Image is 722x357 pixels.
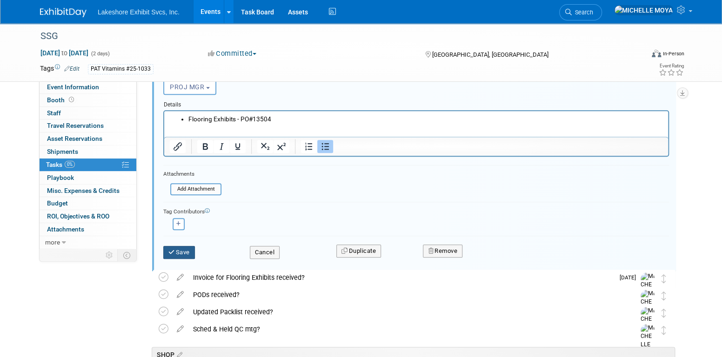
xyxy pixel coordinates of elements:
[170,140,186,153] button: Insert/edit link
[214,140,229,153] button: Italic
[641,272,655,313] img: MICHELLE MOYA
[47,148,78,155] span: Shipments
[572,9,593,16] span: Search
[47,212,109,220] span: ROI, Objectives & ROO
[170,83,204,91] span: PROJ MGR
[118,249,137,261] td: Toggle Event Tabs
[163,246,195,259] button: Save
[40,185,136,197] a: Misc. Expenses & Credits
[40,81,136,93] a: Event Information
[559,4,602,20] a: Search
[40,94,136,106] a: Booth
[40,223,136,236] a: Attachments
[432,51,548,58] span: [GEOGRAPHIC_DATA], [GEOGRAPHIC_DATA]
[659,64,684,68] div: Event Rating
[40,49,89,57] span: [DATE] [DATE]
[641,290,655,331] img: MICHELLE MOYA
[98,8,180,16] span: Lakeshore Exhibit Svcs, Inc.
[172,291,188,299] a: edit
[230,140,246,153] button: Underline
[188,287,622,303] div: PODs received?
[47,96,76,104] span: Booth
[317,140,333,153] button: Bullet list
[205,49,260,59] button: Committed
[90,51,110,57] span: (2 days)
[274,140,289,153] button: Superscript
[101,249,118,261] td: Personalize Event Tab Strip
[47,199,68,207] span: Budget
[188,304,622,320] div: Updated Packlist received?
[662,274,666,283] i: Move task
[652,50,661,57] img: Format-Inperson.png
[67,96,76,103] span: Booth not reserved yet
[250,246,280,259] button: Cancel
[257,140,273,153] button: Subscript
[163,170,221,178] div: Attachments
[662,291,666,300] i: Move task
[47,122,104,129] span: Travel Reservations
[172,273,188,282] a: edit
[614,5,673,15] img: MICHELLE MOYA
[163,206,669,216] div: Tag Contributors
[423,245,462,258] button: Remove
[40,197,136,210] a: Budget
[641,307,655,348] img: MICHELLE MOYA
[40,159,136,171] a: Tasks0%
[301,140,317,153] button: Numbered list
[60,49,69,57] span: to
[620,274,641,281] span: [DATE]
[47,174,74,181] span: Playbook
[188,270,614,285] div: Invoice for Flooring Exhibits received?
[662,326,666,335] i: Move task
[40,210,136,223] a: ROI, Objectives & ROO
[40,132,136,145] a: Asset Reservations
[40,8,87,17] img: ExhibitDay
[662,50,684,57] div: In-Person
[588,48,684,62] div: Event Format
[40,236,136,249] a: more
[65,161,75,168] span: 0%
[47,187,120,194] span: Misc. Expenses & Credits
[40,119,136,132] a: Travel Reservations
[172,325,188,333] a: edit
[662,309,666,317] i: Move task
[163,79,216,95] button: PROJ MGR
[47,225,84,233] span: Attachments
[47,83,99,91] span: Event Information
[172,308,188,316] a: edit
[336,245,381,258] button: Duplicate
[40,172,136,184] a: Playbook
[47,135,102,142] span: Asset Reservations
[46,161,75,168] span: Tasks
[47,109,61,117] span: Staff
[45,238,60,246] span: more
[37,28,629,45] div: SSG
[40,64,80,74] td: Tags
[164,111,668,137] iframe: Rich Text Area
[88,64,154,74] div: PAT Vitamins #25-1033
[197,140,213,153] button: Bold
[188,321,622,337] div: Sched & Held QC mtg?
[64,66,80,72] a: Edit
[40,145,136,158] a: Shipments
[163,97,669,110] div: Details
[40,107,136,119] a: Staff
